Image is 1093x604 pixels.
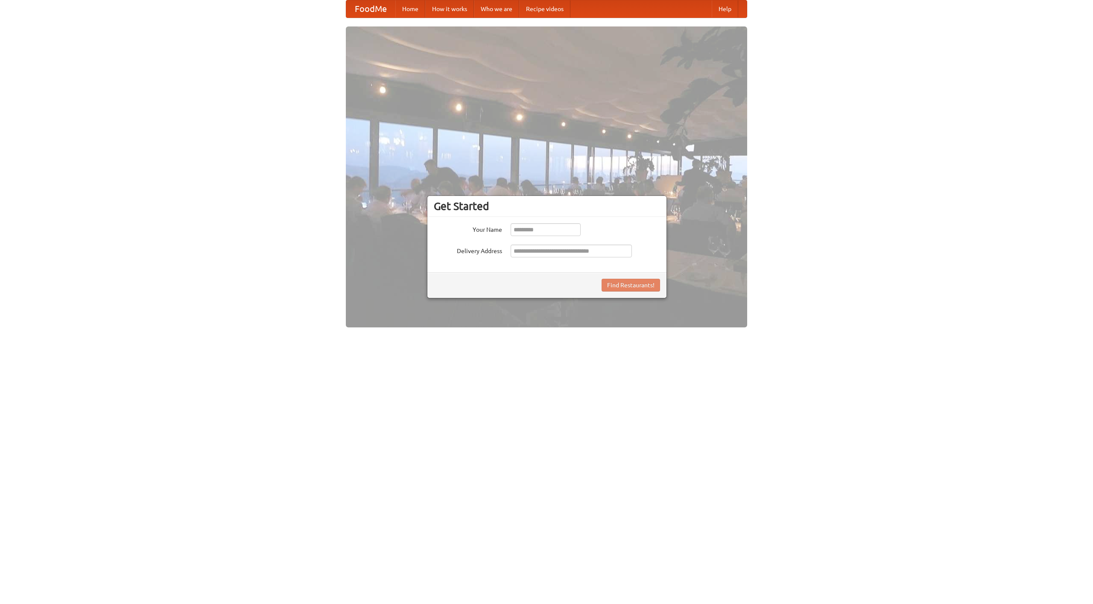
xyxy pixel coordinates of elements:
label: Delivery Address [434,245,502,255]
button: Find Restaurants! [602,279,660,292]
a: Home [395,0,425,18]
h3: Get Started [434,200,660,213]
a: Help [712,0,738,18]
a: Recipe videos [519,0,570,18]
label: Your Name [434,223,502,234]
a: FoodMe [346,0,395,18]
a: How it works [425,0,474,18]
a: Who we are [474,0,519,18]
